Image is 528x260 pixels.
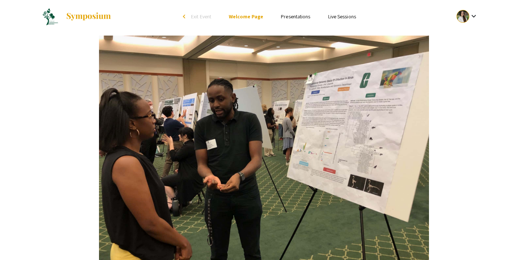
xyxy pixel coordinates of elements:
[66,12,111,21] img: Symposium by ForagerOne
[42,7,58,26] img: Summer Research Symposium 2025
[229,13,263,20] a: Welcome Page
[281,13,310,20] a: Presentations
[469,12,478,21] mat-icon: Expand account dropdown
[183,14,187,19] div: arrow_back_ios
[42,7,111,26] a: Summer Research Symposium 2025
[191,13,211,20] span: Exit Event
[449,8,486,25] button: Expand account dropdown
[5,227,31,254] iframe: Chat
[328,13,356,20] a: Live Sessions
